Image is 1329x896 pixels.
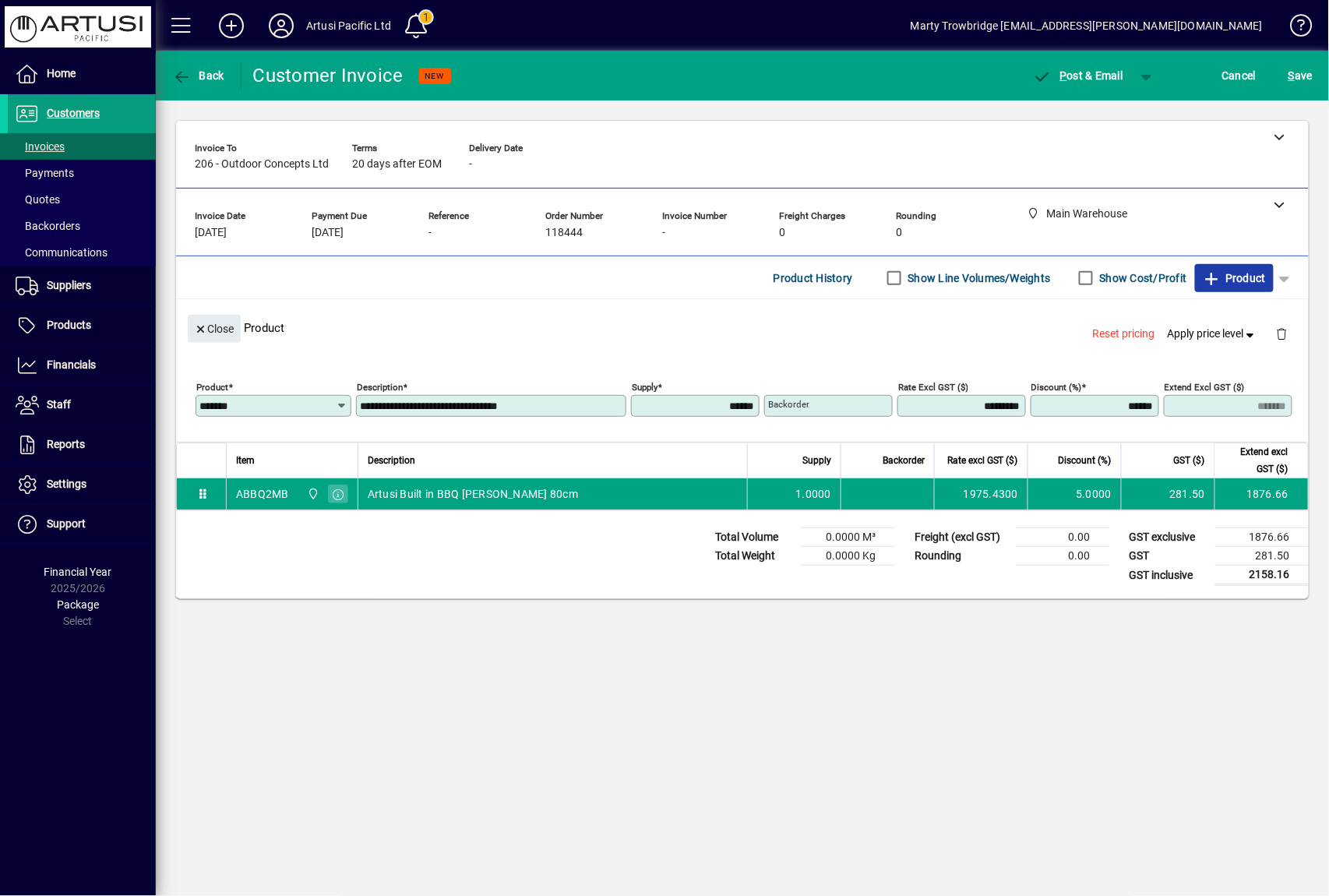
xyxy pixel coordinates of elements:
mat-label: Description [357,382,403,393]
span: Back [172,69,224,82]
label: Show Cost/Profit [1097,270,1187,286]
span: [DATE] [195,227,227,239]
td: 0.00 [1016,528,1109,547]
span: 0 [896,227,902,239]
a: Staff [8,386,156,425]
a: Reports [8,425,156,464]
span: Package [57,598,99,611]
button: Save [1285,62,1317,90]
span: Description [368,452,415,469]
span: Support [47,517,86,530]
app-page-header-button: Delete [1264,326,1301,340]
span: [DATE] [312,227,344,239]
td: GST inclusive [1122,566,1215,585]
span: Customers [47,107,100,119]
button: Post & Email [1025,62,1131,90]
mat-label: Rate excl GST ($) [898,382,968,393]
a: Home [8,55,156,93]
span: Staff [47,398,71,411]
a: Knowledge Base [1278,3,1310,54]
button: Reset pricing [1087,320,1162,348]
span: Apply price level [1168,326,1258,342]
button: Product [1195,264,1274,292]
div: 1975.4300 [944,486,1018,502]
button: Profile [256,12,306,40]
td: GST exclusive [1122,528,1215,547]
span: ave [1288,63,1313,88]
span: Rate excl GST ($) [947,452,1018,469]
span: Reset pricing [1093,326,1155,342]
span: Quotes [16,193,60,206]
a: Support [8,505,156,544]
span: Reports [47,438,85,450]
td: 0.0000 M³ [801,528,894,547]
a: Products [8,306,156,345]
span: P [1060,69,1067,82]
span: Close [194,316,234,342]
span: NEW [425,71,445,81]
span: Suppliers [47,279,91,291]
span: - [662,227,665,239]
span: - [469,158,472,171]
button: Back [168,62,228,90]
td: Rounding [907,547,1016,566]
a: Financials [8,346,156,385]
mat-label: Supply [632,382,657,393]
a: Communications [8,239,156,266]
td: Total Volume [707,528,801,547]
a: Suppliers [8,266,156,305]
span: S [1288,69,1295,82]
span: Products [47,319,91,331]
span: Supply [802,452,831,469]
button: Delete [1264,315,1301,352]
span: GST ($) [1174,452,1205,469]
app-page-header-button: Close [184,321,245,335]
td: 281.50 [1121,478,1214,510]
span: Payments [16,167,74,179]
button: Product History [767,264,859,292]
div: Artusi Pacific Ltd [306,13,391,38]
button: Cancel [1218,62,1260,90]
span: Main Warehouse [303,485,321,503]
td: 1876.66 [1215,528,1309,547]
span: 0 [779,227,785,239]
span: Product [1203,266,1266,291]
mat-label: Discount (%) [1031,382,1082,393]
a: Settings [8,465,156,504]
span: Home [47,67,76,79]
td: Freight (excl GST) [907,528,1016,547]
span: 1.0000 [796,486,832,502]
span: Extend excl GST ($) [1225,443,1288,478]
span: 118444 [545,227,583,239]
app-page-header-button: Back [156,62,241,90]
td: 0.0000 Kg [801,547,894,566]
span: 206 - Outdoor Concepts Ltd [195,158,329,171]
span: Financials [47,358,96,371]
td: GST [1122,547,1215,566]
td: Total Weight [707,547,801,566]
span: Invoices [16,140,65,153]
a: Backorders [8,213,156,239]
mat-label: Extend excl GST ($) [1165,382,1245,393]
span: Communications [16,246,108,259]
button: Close [188,315,241,343]
div: Marty Trowbridge [EMAIL_ADDRESS][PERSON_NAME][DOMAIN_NAME] [911,13,1263,38]
td: 0.00 [1016,547,1109,566]
span: Backorder [883,452,925,469]
div: Customer Invoice [253,63,404,88]
span: - [428,227,432,239]
span: Cancel [1222,63,1257,88]
td: 281.50 [1215,547,1309,566]
div: ABBQ2MB [236,486,289,502]
td: 5.0000 [1028,478,1121,510]
td: 1876.66 [1214,478,1308,510]
button: Apply price level [1162,320,1264,348]
td: 2158.16 [1215,566,1309,585]
span: Backorders [16,220,80,232]
a: Quotes [8,186,156,213]
a: Invoices [8,133,156,160]
button: Add [206,12,256,40]
span: ost & Email [1033,69,1123,82]
a: Payments [8,160,156,186]
span: Product History [774,266,853,291]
